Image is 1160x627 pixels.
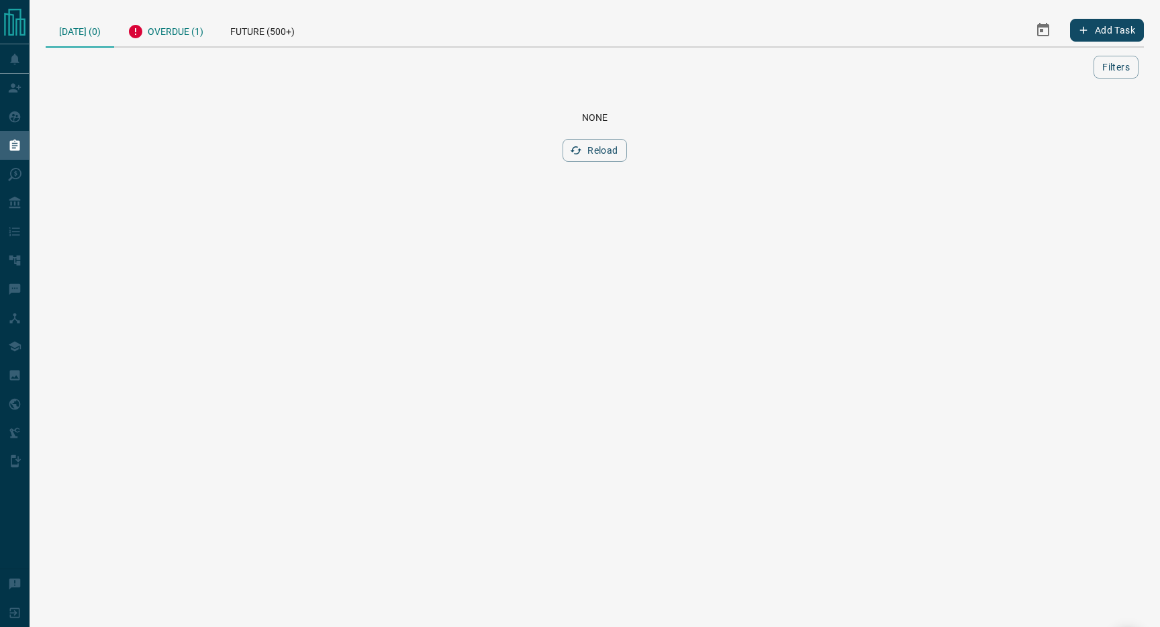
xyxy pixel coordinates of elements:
div: Overdue (1) [114,13,217,46]
button: Select Date Range [1027,14,1059,46]
button: Reload [563,139,626,162]
div: Future (500+) [217,13,308,46]
div: None [62,112,1128,123]
div: [DATE] (0) [46,13,114,48]
button: Filters [1094,56,1139,79]
button: Add Task [1070,19,1144,42]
